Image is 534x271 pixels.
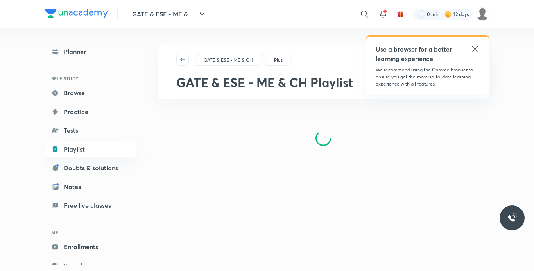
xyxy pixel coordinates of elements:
img: ttu [507,213,517,223]
img: streak [444,10,452,18]
a: Enrollments [45,239,136,255]
h6: ME [45,226,136,239]
a: Plus [273,57,284,64]
a: Planner [45,44,136,59]
a: Browse [45,85,136,101]
a: Doubts & solutions [45,160,136,176]
a: Tests [45,123,136,138]
span: GATE & ESE - ME & CH Playlist [176,74,353,91]
p: We recommend using the Chrome browser to ensure you get the most up-to-date learning experience w... [376,66,480,87]
img: Mujtaba Ahsan [476,7,489,21]
h5: Use a browser for a better learning experience [376,45,453,63]
a: Practice [45,104,136,119]
img: Company Logo [45,9,108,18]
a: Company Logo [45,9,108,20]
h6: SELF STUDY [45,72,136,85]
a: Free live classes [45,198,136,213]
button: GATE & ESE - ME & ... [127,6,211,22]
button: avatar [394,8,407,20]
a: Playlist [45,141,136,157]
img: avatar [397,11,404,18]
a: GATE & ESE - ME & CH [202,57,254,64]
p: Plus [274,57,283,64]
p: GATE & ESE - ME & CH [204,57,253,64]
a: Notes [45,179,136,194]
